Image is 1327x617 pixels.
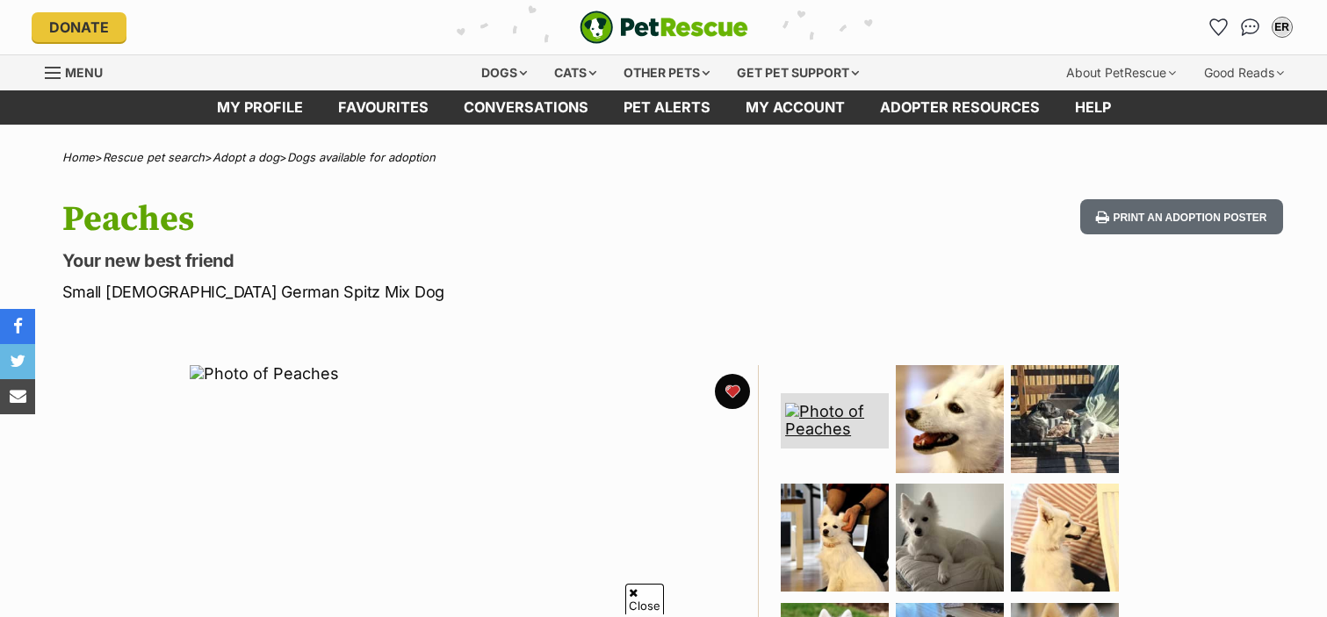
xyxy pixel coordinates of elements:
button: favourite [715,374,750,409]
img: Photo of Peaches [896,484,1004,592]
a: Adopt a dog [213,150,279,164]
div: ER [1273,18,1291,36]
h1: Peaches [62,199,805,240]
a: Menu [45,55,115,87]
a: Pet alerts [606,90,728,125]
a: conversations [446,90,606,125]
img: Photo of Peaches [785,403,884,439]
a: Conversations [1237,13,1265,41]
a: Adopter resources [862,90,1057,125]
img: Photo of Peaches [781,484,889,592]
img: Photo of Peaches [190,365,759,384]
a: Rescue pet search [103,150,205,164]
div: Other pets [611,55,722,90]
a: Dogs available for adoption [287,150,436,164]
div: Get pet support [725,55,871,90]
a: Help [1057,90,1129,125]
span: Menu [65,65,103,80]
p: Your new best friend [62,248,805,273]
img: Photo of Peaches [1011,484,1119,592]
div: > > > [18,151,1309,164]
img: Photo of Peaches [1011,365,1119,473]
a: PetRescue [580,11,748,44]
span: Close [625,584,664,614]
a: Favourites [1205,13,1233,41]
a: Donate [32,12,126,42]
a: My profile [199,90,321,125]
div: Dogs [469,55,539,90]
img: chat-41dd97257d64d25036548639549fe6c8038ab92f7586957e7f3b1b290dea8141.svg [1241,18,1259,36]
img: Photo of Peaches [896,365,1004,473]
button: My account [1268,13,1296,41]
img: logo-e224e6f780fb5917bec1dbf3a21bbac754714ae5b6737aabdf751b685950b380.svg [580,11,748,44]
a: Home [62,150,95,164]
a: Favourites [321,90,446,125]
a: My account [728,90,862,125]
p: Small [DEMOGRAPHIC_DATA] German Spitz Mix Dog [62,280,805,304]
div: About PetRescue [1054,55,1188,90]
div: Cats [542,55,609,90]
div: Good Reads [1192,55,1296,90]
button: Print an adoption poster [1080,199,1282,235]
ul: Account quick links [1205,13,1296,41]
